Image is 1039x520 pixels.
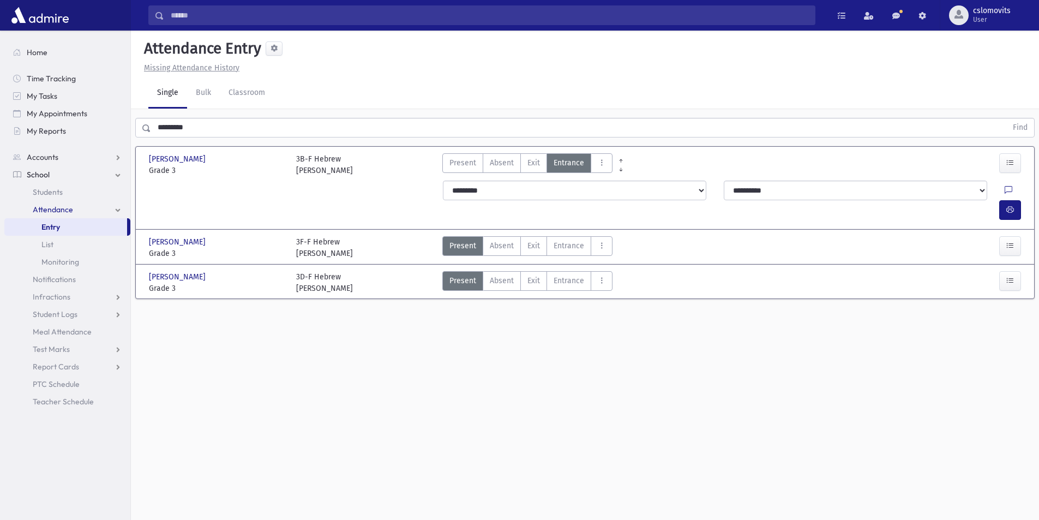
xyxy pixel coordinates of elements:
a: Classroom [220,78,274,109]
span: [PERSON_NAME] [149,271,208,283]
a: Single [148,78,187,109]
span: Accounts [27,152,58,162]
span: Student Logs [33,309,77,319]
div: 3F-F Hebrew [PERSON_NAME] [296,236,353,259]
div: AttTypes [442,271,612,294]
a: Home [4,44,130,61]
span: Infractions [33,292,70,302]
a: Student Logs [4,306,130,323]
a: Entry [4,218,127,236]
h5: Attendance Entry [140,39,261,58]
span: cslomovits [973,7,1011,15]
span: My Reports [27,126,66,136]
a: Students [4,183,130,201]
a: Test Marks [4,340,130,358]
input: Search [164,5,815,25]
span: My Appointments [27,109,87,118]
div: AttTypes [442,153,612,176]
span: Entrance [554,275,584,286]
span: List [41,240,53,249]
span: PTC Schedule [33,379,80,389]
span: Present [449,157,476,169]
a: My Reports [4,122,130,140]
a: Report Cards [4,358,130,375]
span: Present [449,240,476,252]
a: Meal Attendance [4,323,130,340]
span: [PERSON_NAME] [149,236,208,248]
span: My Tasks [27,91,57,101]
span: Grade 3 [149,283,285,294]
span: Entrance [554,240,584,252]
a: Monitoring [4,253,130,271]
span: Exit [527,240,540,252]
a: Attendance [4,201,130,218]
a: School [4,166,130,183]
span: Present [449,275,476,286]
button: Find [1006,118,1034,137]
div: 3D-F Hebrew [PERSON_NAME] [296,271,353,294]
a: My Appointments [4,105,130,122]
span: Entry [41,222,60,232]
a: My Tasks [4,87,130,105]
a: Accounts [4,148,130,166]
span: Notifications [33,274,76,284]
span: Attendance [33,205,73,214]
a: Notifications [4,271,130,288]
a: Teacher Schedule [4,393,130,410]
div: AttTypes [442,236,612,259]
span: Home [27,47,47,57]
span: Test Marks [33,344,70,354]
span: Report Cards [33,362,79,372]
span: Absent [490,157,514,169]
a: Infractions [4,288,130,306]
span: School [27,170,50,180]
span: Teacher Schedule [33,397,94,407]
span: Grade 3 [149,248,285,259]
span: Grade 3 [149,165,285,176]
span: Time Tracking [27,74,76,83]
span: Meal Attendance [33,327,92,337]
span: Students [33,187,63,197]
span: Exit [527,157,540,169]
img: AdmirePro [9,4,71,26]
a: Time Tracking [4,70,130,87]
u: Missing Attendance History [144,63,239,73]
span: Absent [490,275,514,286]
span: User [973,15,1011,24]
a: Missing Attendance History [140,63,239,73]
span: Entrance [554,157,584,169]
div: 3B-F Hebrew [PERSON_NAME] [296,153,353,176]
span: [PERSON_NAME] [149,153,208,165]
a: List [4,236,130,253]
span: Monitoring [41,257,79,267]
a: Bulk [187,78,220,109]
span: Exit [527,275,540,286]
span: Absent [490,240,514,252]
a: PTC Schedule [4,375,130,393]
